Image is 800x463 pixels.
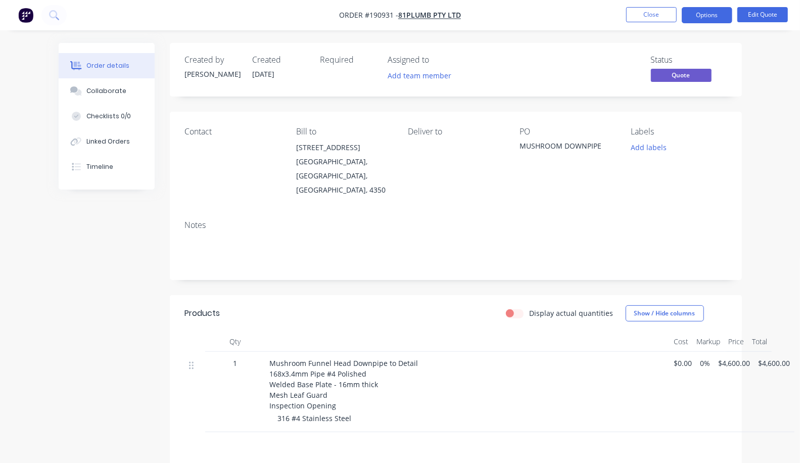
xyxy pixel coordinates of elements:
div: Labels [631,127,727,136]
div: Qty [205,332,266,352]
button: Options [682,7,732,23]
div: Timeline [86,162,113,171]
div: Linked Orders [86,137,130,146]
button: Close [626,7,677,22]
span: 316 #4 Stainless Steel [278,413,352,423]
button: Checklists 0/0 [59,104,155,129]
a: 81PLUMB PTY LTD [398,11,461,20]
div: Products [185,307,220,319]
div: Cost [670,332,693,352]
div: [GEOGRAPHIC_DATA], [GEOGRAPHIC_DATA], [GEOGRAPHIC_DATA], 4350 [296,155,392,197]
div: PO [520,127,615,136]
div: Bill to [296,127,392,136]
div: Markup [693,332,725,352]
span: Order #190931 - [339,11,398,20]
button: Collaborate [59,78,155,104]
div: Contact [185,127,280,136]
button: Add team member [388,69,457,82]
div: Total [748,332,772,352]
div: Deliver to [408,127,503,136]
button: Add team member [382,69,456,82]
button: Order details [59,53,155,78]
div: Notes [185,220,727,230]
div: Collaborate [86,86,126,96]
span: 1 [233,358,238,368]
div: [STREET_ADDRESS] [296,141,392,155]
div: MUSHROOM DOWNPIPE [520,141,615,155]
span: $4,600.00 [759,358,790,368]
span: Quote [651,69,712,81]
div: [PERSON_NAME] [185,69,241,79]
button: Timeline [59,154,155,179]
button: Linked Orders [59,129,155,154]
span: [DATE] [253,69,275,79]
label: Display actual quantities [530,308,614,318]
span: 0% [700,358,711,368]
div: Order details [86,61,129,70]
div: Checklists 0/0 [86,112,131,121]
button: Add labels [626,141,672,154]
div: Created by [185,55,241,65]
div: [STREET_ADDRESS][GEOGRAPHIC_DATA], [GEOGRAPHIC_DATA], [GEOGRAPHIC_DATA], 4350 [296,141,392,197]
button: Edit Quote [737,7,788,22]
span: $4,600.00 [719,358,750,368]
div: Price [725,332,748,352]
div: Assigned to [388,55,489,65]
span: $0.00 [674,358,692,368]
div: Required [320,55,376,65]
div: Created [253,55,308,65]
span: Mushroom Funnel Head Downpipe to Detail 168x3.4mm Pipe #4 Polished Welded Base Plate - 16mm thick... [270,358,418,410]
img: Factory [18,8,33,23]
button: Show / Hide columns [626,305,704,321]
div: Status [651,55,727,65]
